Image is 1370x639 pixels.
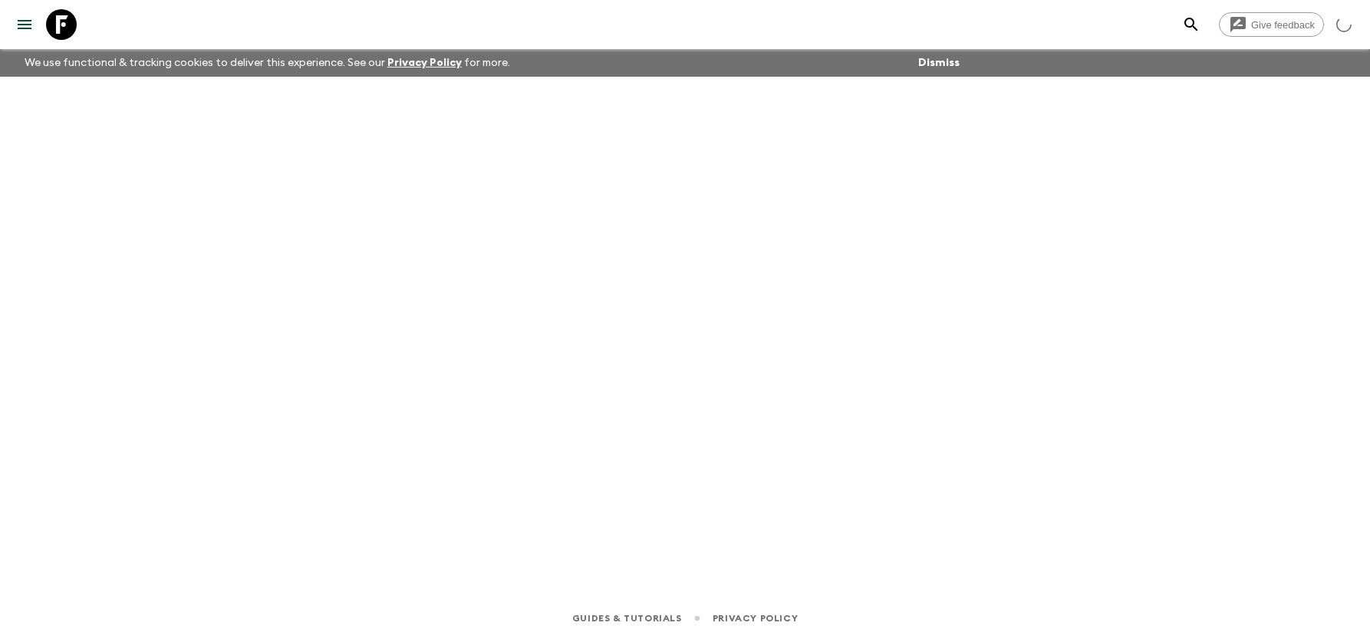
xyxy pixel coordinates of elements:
a: Privacy Policy [713,610,798,627]
span: Give feedback [1243,19,1323,31]
a: Privacy Policy [387,58,462,68]
p: We use functional & tracking cookies to deliver this experience. See our for more. [18,49,516,77]
button: menu [9,9,40,40]
button: search adventures [1176,9,1207,40]
a: Guides & Tutorials [572,610,682,627]
button: Dismiss [914,52,963,74]
a: Give feedback [1219,12,1324,37]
